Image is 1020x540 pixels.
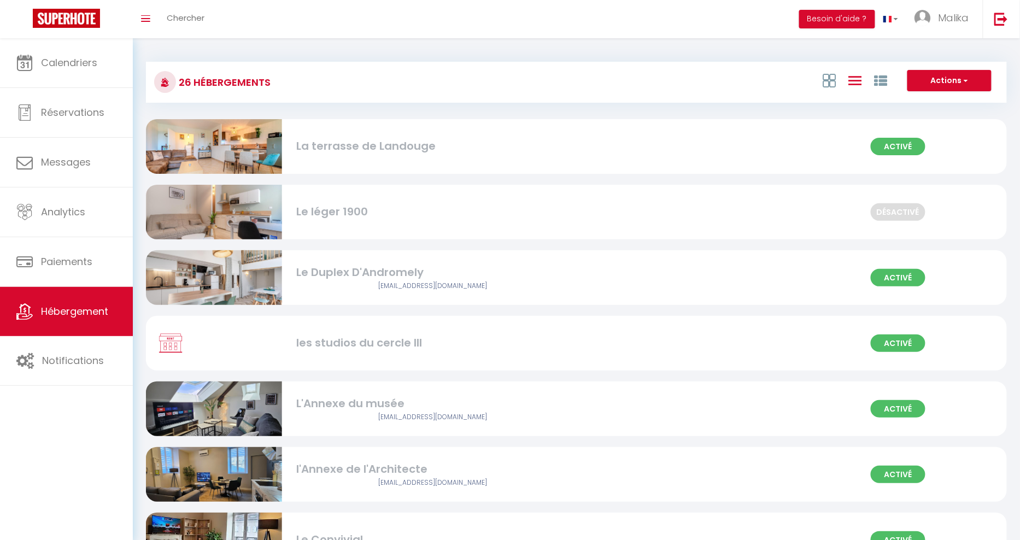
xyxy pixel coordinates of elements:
span: Paiements [41,255,92,268]
h3: 26 Hébergements [176,70,271,95]
a: Vue par Groupe [874,71,887,89]
span: Activé [871,269,925,286]
div: Airbnb [297,281,570,291]
img: Super Booking [33,9,100,28]
div: L'Annexe du musée [297,395,570,412]
span: Analytics [41,205,85,219]
span: Réservations [41,105,104,119]
a: Vue en Box [823,71,836,89]
a: Vue en Liste [848,71,861,89]
div: Airbnb [297,478,570,488]
span: Chercher [167,12,204,24]
img: logout [994,12,1008,26]
span: Désactivé [871,203,925,221]
button: Besoin d'aide ? [799,10,875,28]
div: Airbnb [297,412,570,422]
div: La terrasse de Landouge [297,138,570,155]
div: l'Annexe de l'Architecte [297,461,570,478]
span: Hébergement [41,304,108,318]
div: les studios du cercle III [297,334,570,351]
button: Actions [907,70,992,92]
div: Le Duplex D'Andromely [297,264,570,281]
div: Le léger 1900 [297,203,570,220]
span: Messages [41,155,91,169]
span: Notifications [42,354,104,367]
span: Activé [871,400,925,418]
span: Activé [871,466,925,483]
span: Malika [938,11,969,25]
span: Activé [871,138,925,155]
span: Activé [871,334,925,352]
img: ... [915,10,931,26]
span: Calendriers [41,56,97,69]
